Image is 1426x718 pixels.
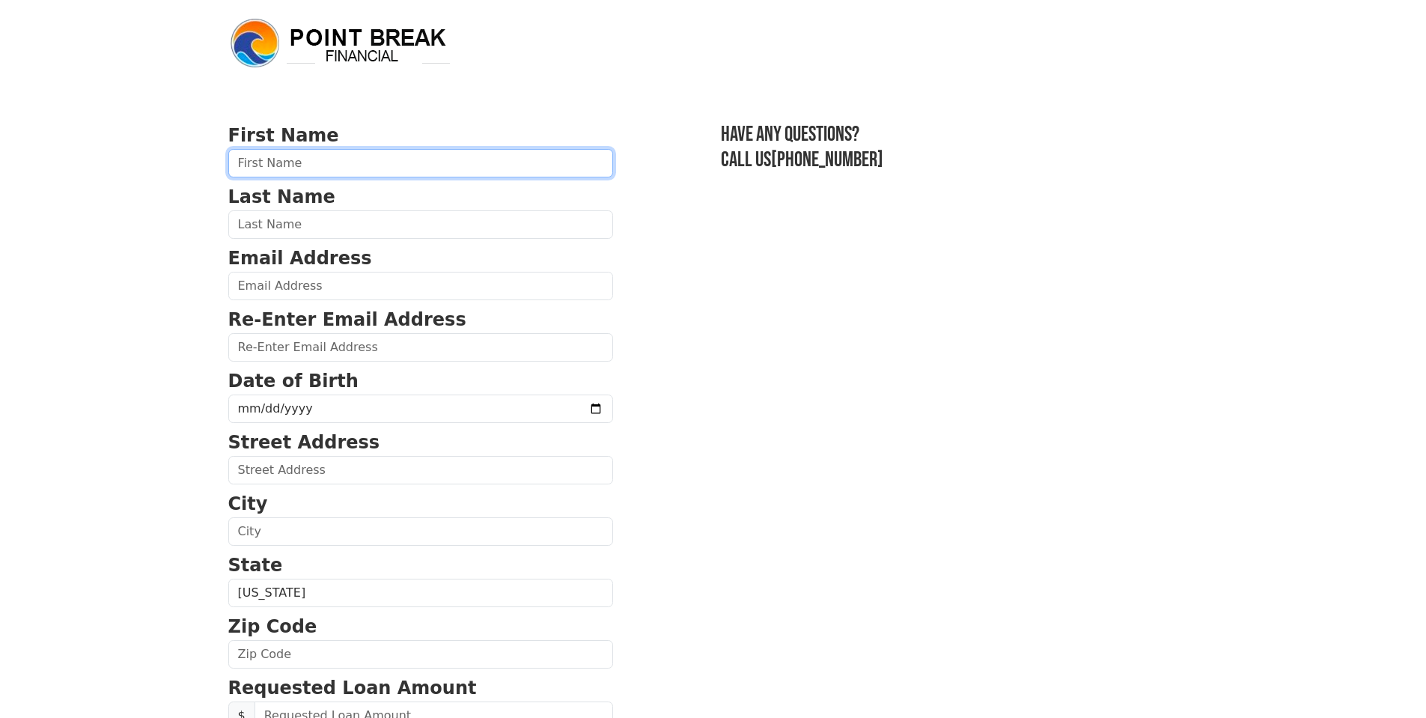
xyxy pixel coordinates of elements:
[228,456,613,484] input: Street Address
[228,371,359,392] strong: Date of Birth
[228,210,613,239] input: Last Name
[228,16,453,70] img: logo.png
[228,125,339,146] strong: First Name
[228,149,613,177] input: First Name
[228,640,613,669] input: Zip Code
[228,432,380,453] strong: Street Address
[228,616,317,637] strong: Zip Code
[228,517,613,546] input: City
[228,678,477,699] strong: Requested Loan Amount
[771,147,883,172] a: [PHONE_NUMBER]
[228,493,268,514] strong: City
[228,248,372,269] strong: Email Address
[228,186,335,207] strong: Last Name
[228,272,613,300] input: Email Address
[721,147,1198,173] h3: Call us
[721,122,1198,147] h3: Have any questions?
[228,555,283,576] strong: State
[228,309,466,330] strong: Re-Enter Email Address
[228,333,613,362] input: Re-Enter Email Address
